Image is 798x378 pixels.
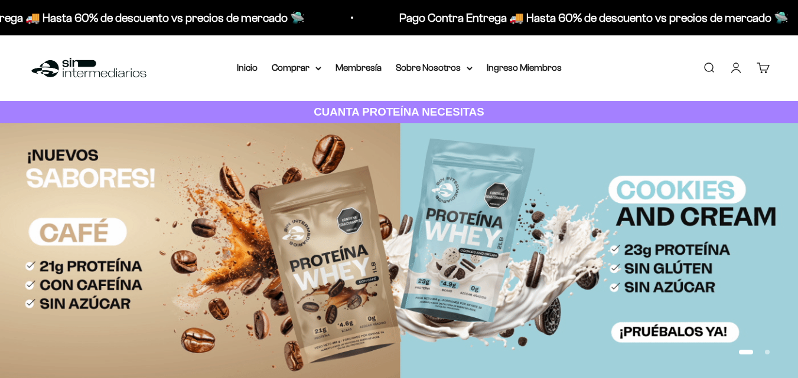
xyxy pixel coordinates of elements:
[314,106,484,118] strong: CUANTA PROTEÍNA NECESITAS
[237,63,258,73] a: Inicio
[336,63,382,73] a: Membresía
[398,8,787,27] p: Pago Contra Entrega 🚚 Hasta 60% de descuento vs precios de mercado 🛸
[272,60,321,75] summary: Comprar
[487,63,562,73] a: Ingreso Miembros
[396,60,473,75] summary: Sobre Nosotros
